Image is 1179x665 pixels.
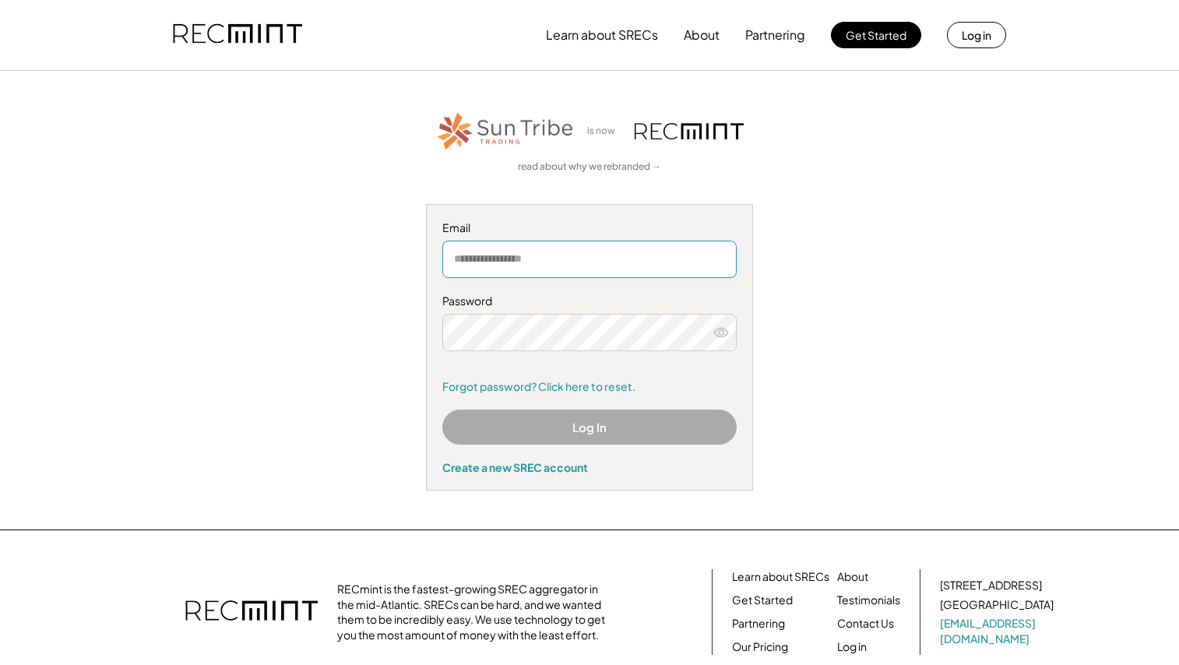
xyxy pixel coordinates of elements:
a: Log in [837,639,867,655]
div: [STREET_ADDRESS] [940,578,1042,593]
a: [EMAIL_ADDRESS][DOMAIN_NAME] [940,616,1057,646]
button: Partnering [745,19,805,51]
img: STT_Horizontal_Logo%2B-%2BColor.png [435,110,575,153]
div: Email [442,220,737,236]
button: Log in [947,22,1006,48]
a: Our Pricing [732,639,788,655]
div: Create a new SREC account [442,460,737,474]
button: Get Started [831,22,921,48]
div: [GEOGRAPHIC_DATA] [940,597,1054,613]
a: Learn about SRECs [732,569,829,585]
button: Learn about SRECs [546,19,658,51]
div: Password [442,294,737,309]
a: Testimonials [837,593,900,608]
a: read about why we rebranded → [518,160,661,174]
a: Partnering [732,616,785,632]
img: recmint-logotype%403x.png [185,585,318,639]
img: recmint-logotype%403x.png [635,123,744,139]
div: RECmint is the fastest-growing SREC aggregator in the mid-Atlantic. SRECs can be hard, and we wan... [337,582,614,642]
a: Contact Us [837,616,894,632]
img: recmint-logotype%403x.png [173,9,302,62]
div: is now [583,125,627,138]
button: Log In [442,410,737,445]
button: About [684,19,720,51]
a: Forgot password? Click here to reset. [442,379,737,395]
a: About [837,569,868,585]
a: Get Started [732,593,793,608]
